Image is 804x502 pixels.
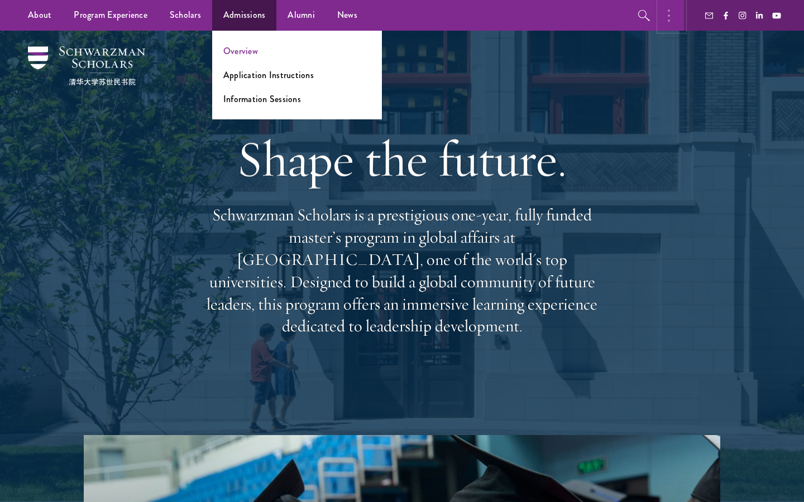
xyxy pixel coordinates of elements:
h1: Shape the future. [201,128,603,190]
a: Application Instructions [223,69,314,81]
p: Schwarzman Scholars is a prestigious one-year, fully funded master’s program in global affairs at... [201,204,603,337]
a: Overview [223,45,258,57]
a: Information Sessions [223,93,301,105]
img: Schwarzman Scholars [28,46,145,85]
